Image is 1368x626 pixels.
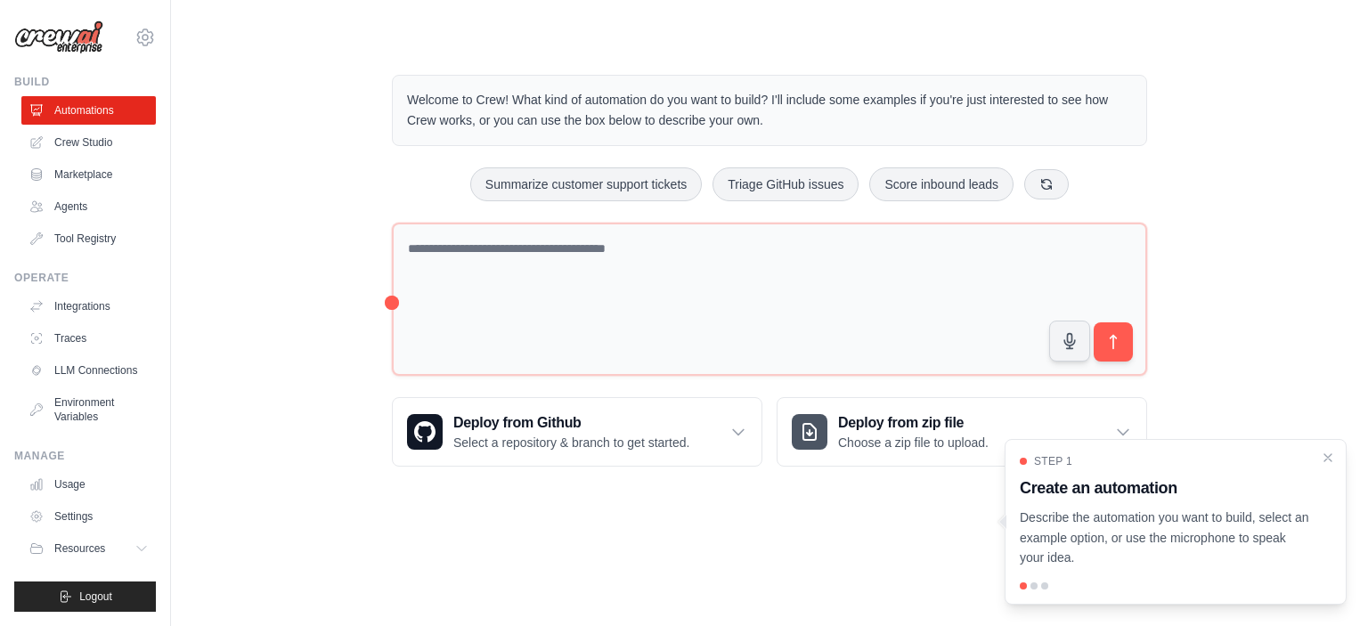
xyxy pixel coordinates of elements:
div: Operate [14,271,156,285]
h3: Create an automation [1020,476,1310,500]
a: Integrations [21,292,156,321]
button: Summarize customer support tickets [470,167,702,201]
p: Welcome to Crew! What kind of automation do you want to build? I'll include some examples if you'... [407,90,1132,131]
a: LLM Connections [21,356,156,385]
span: Step 1 [1034,454,1072,468]
div: Build [14,75,156,89]
button: Close walkthrough [1321,451,1335,465]
a: Usage [21,470,156,499]
button: Resources [21,534,156,563]
h3: Deploy from zip file [838,412,989,434]
a: Settings [21,502,156,531]
h3: Deploy from Github [453,412,689,434]
a: Traces [21,324,156,353]
div: Manage [14,449,156,463]
p: Choose a zip file to upload. [838,434,989,451]
a: Environment Variables [21,388,156,431]
a: Marketplace [21,160,156,189]
span: Logout [79,589,112,604]
button: Score inbound leads [869,167,1014,201]
span: Resources [54,541,105,556]
a: Automations [21,96,156,125]
a: Tool Registry [21,224,156,253]
button: Triage GitHub issues [712,167,859,201]
p: Describe the automation you want to build, select an example option, or use the microphone to spe... [1020,508,1310,568]
img: Logo [14,20,103,54]
button: Logout [14,581,156,612]
p: Select a repository & branch to get started. [453,434,689,451]
a: Agents [21,192,156,221]
a: Crew Studio [21,128,156,157]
